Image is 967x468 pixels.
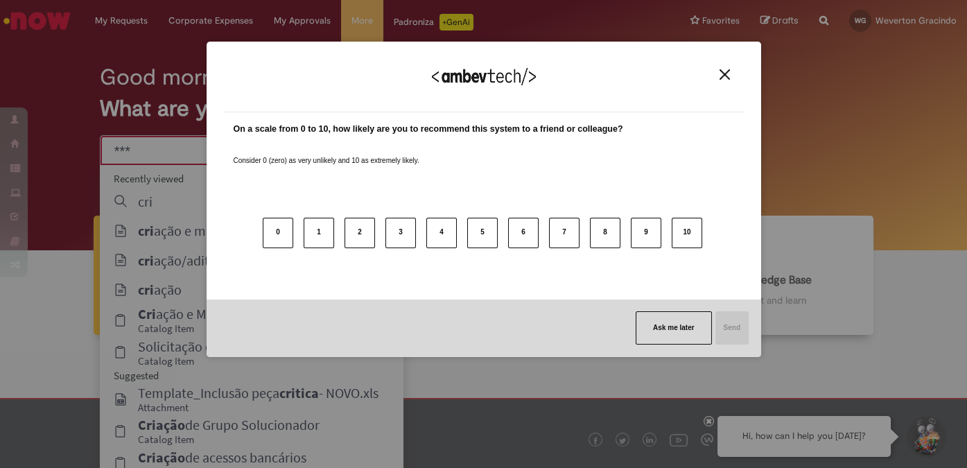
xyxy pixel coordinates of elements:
button: 7 [549,218,580,248]
button: 8 [590,218,620,248]
button: 1 [304,218,334,248]
button: 9 [631,218,661,248]
button: 4 [426,218,457,248]
button: 3 [385,218,416,248]
label: Consider 0 (zero) as very unlikely and 10 as extremely likely. [234,139,419,166]
button: 0 [263,218,293,248]
img: Close [720,69,730,80]
button: 10 [672,218,702,248]
button: Ask me later [636,311,711,345]
button: 6 [508,218,539,248]
button: 5 [467,218,498,248]
button: 2 [345,218,375,248]
button: Close [715,69,734,80]
label: On a scale from 0 to 10, how likely are you to recommend this system to a friend or colleague? [234,123,623,136]
img: Logo Ambevtech [432,68,536,85]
